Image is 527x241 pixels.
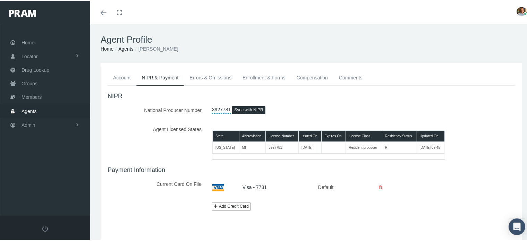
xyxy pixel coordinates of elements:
[136,69,184,85] a: NIPR & Payment
[213,129,239,141] th: State
[417,141,445,152] td: [DATE] 09:45
[212,103,231,113] a: 3927781
[101,45,113,51] a: Home
[102,103,207,115] label: National Producer Number
[22,104,37,117] span: Agents
[232,105,265,113] button: Sync with NIPR
[102,122,207,158] label: Agent Licensed States
[22,118,35,131] span: Admin
[239,141,266,152] td: MI
[184,69,237,84] a: Errors & Omissions
[108,69,136,84] a: Account
[313,180,338,192] div: Default
[101,33,522,44] h1: Agent Profile
[517,6,527,15] img: S_Profile_Picture_15241.jpg
[417,129,445,141] th: Updated On
[299,129,322,141] th: Issued On
[118,45,134,51] a: Agents
[291,69,333,84] a: Compensation
[243,183,267,189] a: Visa - 7731
[22,89,42,103] span: Members
[237,69,291,84] a: Enrollment & Forms
[322,129,346,141] th: Expires On
[102,177,207,194] label: Current Card On File
[346,141,382,152] td: Resident producer
[22,76,37,89] span: Groups
[266,129,299,141] th: License Number
[22,35,34,48] span: Home
[213,141,239,152] td: [US_STATE]
[212,183,224,190] img: visa.png
[108,92,515,99] h4: NIPR
[134,44,178,52] li: [PERSON_NAME]
[108,165,515,173] h4: Payment Information
[382,129,417,141] th: Residency Status
[266,141,299,152] td: 3927781
[333,69,368,84] a: Comments
[22,49,38,62] span: Locator
[509,217,525,234] div: Open Intercom Messenger
[212,201,251,209] a: Add Credit Card
[299,141,322,152] td: [DATE]
[346,129,382,141] th: License Class
[382,141,417,152] td: R
[373,183,388,189] a: Delete
[9,9,36,16] img: PRAM_20_x_78.png
[239,129,266,141] th: Abbreviation
[22,62,49,76] span: Drug Lookup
